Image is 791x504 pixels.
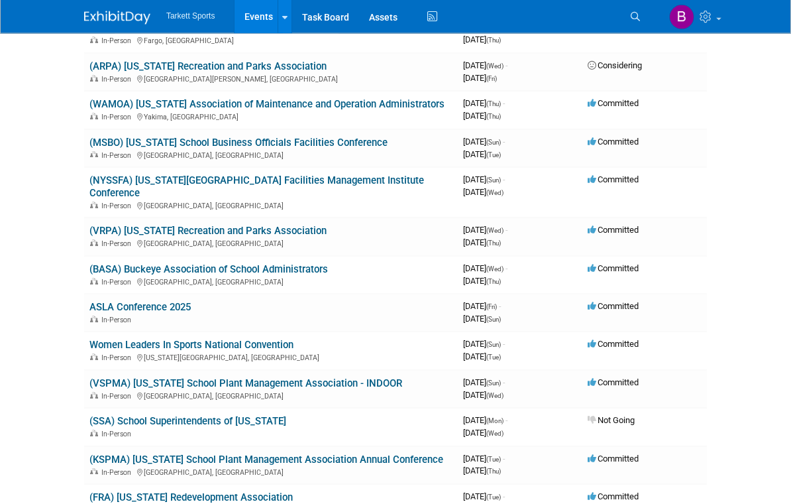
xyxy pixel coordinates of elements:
div: [GEOGRAPHIC_DATA], [GEOGRAPHIC_DATA] [89,467,452,477]
span: [DATE] [463,225,507,235]
img: ExhibitDay [84,11,150,25]
img: Bernie Mulvaney [669,5,694,30]
span: Not Going [588,416,635,426]
span: [DATE] [463,466,501,476]
span: - [503,378,505,388]
div: [US_STATE][GEOGRAPHIC_DATA], [GEOGRAPHIC_DATA] [89,352,452,363]
a: (NYSSFA) [US_STATE][GEOGRAPHIC_DATA] Facilities Management Institute Conference [89,175,424,200]
div: [GEOGRAPHIC_DATA], [GEOGRAPHIC_DATA] [89,238,452,249]
span: Committed [588,378,639,388]
span: (Wed) [486,190,503,197]
span: - [503,492,505,502]
span: [DATE] [463,378,505,388]
div: Yakima, [GEOGRAPHIC_DATA] [89,111,452,122]
span: In-Person [101,113,135,122]
a: ASLA Conference 2025 [89,302,191,314]
span: In-Person [101,152,135,160]
span: Considering [588,61,642,71]
span: (Fri) [486,76,497,83]
a: (VSPMA) [US_STATE] School Plant Management Association - INDOOR [89,378,402,390]
span: In-Person [101,354,135,363]
span: [DATE] [463,238,501,248]
span: (Sun) [486,139,501,147]
span: - [503,99,505,109]
div: [GEOGRAPHIC_DATA], [GEOGRAPHIC_DATA] [89,150,452,160]
a: (MSBO) [US_STATE] School Business Officials Facilities Conference [89,137,388,149]
img: In-Person Event [90,240,98,247]
span: - [505,61,507,71]
span: In-Person [101,76,135,84]
img: In-Person Event [90,430,98,437]
a: (ARPA) [US_STATE] Recreation and Parks Association [89,61,327,73]
span: [DATE] [463,492,505,502]
a: (VRPA) [US_STATE] Recreation and Parks Association [89,225,327,237]
span: - [503,340,505,349]
span: In-Person [101,469,135,477]
span: [DATE] [463,340,505,349]
span: [DATE] [463,35,501,45]
img: In-Person Event [90,469,98,475]
span: - [505,225,507,235]
span: (Fri) [486,304,497,311]
img: In-Person Event [90,37,98,44]
span: (Wed) [486,63,503,70]
span: (Wed) [486,227,503,235]
div: [GEOGRAPHIC_DATA], [GEOGRAPHIC_DATA] [89,391,452,401]
span: [DATE] [463,175,505,185]
span: [DATE] [463,137,505,147]
div: [GEOGRAPHIC_DATA], [GEOGRAPHIC_DATA] [89,200,452,211]
a: Women Leaders In Sports National Convention [89,340,293,351]
img: In-Person Event [90,354,98,361]
span: In-Person [101,279,135,287]
span: Committed [588,492,639,502]
span: Committed [588,137,639,147]
img: In-Person Event [90,279,98,285]
span: (Mon) [486,418,503,425]
div: [GEOGRAPHIC_DATA][PERSON_NAME], [GEOGRAPHIC_DATA] [89,74,452,84]
span: - [503,137,505,147]
span: Committed [588,264,639,274]
span: [DATE] [463,454,505,464]
span: (Thu) [486,240,501,247]
span: (Sun) [486,342,501,349]
img: In-Person Event [90,393,98,399]
span: Committed [588,99,639,109]
a: (FRA) [US_STATE] Redevelopment Association [89,492,293,504]
img: In-Person Event [90,76,98,82]
span: - [505,264,507,274]
span: Committed [588,302,639,312]
span: [DATE] [463,150,501,160]
img: In-Person Event [90,202,98,209]
span: (Tue) [486,152,501,159]
img: In-Person Event [90,113,98,120]
span: - [503,454,505,464]
span: (Thu) [486,279,501,286]
span: (Thu) [486,37,501,44]
a: (NDRPA) [US_STATE] Recreation & Park Association [89,23,319,35]
div: [GEOGRAPHIC_DATA], [GEOGRAPHIC_DATA] [89,277,452,287]
span: (Thu) [486,101,501,108]
span: In-Person [101,316,135,325]
span: [DATE] [463,391,503,401]
span: (Sun) [486,380,501,387]
img: In-Person Event [90,316,98,323]
span: [DATE] [463,314,501,324]
span: (Wed) [486,430,503,438]
span: (Wed) [486,393,503,400]
span: Committed [588,175,639,185]
span: [DATE] [463,428,503,438]
span: In-Person [101,430,135,439]
span: (Tue) [486,456,501,464]
span: [DATE] [463,74,497,84]
span: (Tue) [486,494,501,501]
span: - [503,175,505,185]
a: (KSPMA) [US_STATE] School Plant Management Association Annual Conference [89,454,443,466]
span: (Sun) [486,177,501,184]
span: (Sun) [486,316,501,324]
span: [DATE] [463,352,501,362]
span: In-Person [101,202,135,211]
a: (SSA) School Superintendents of [US_STATE] [89,416,286,428]
img: In-Person Event [90,152,98,158]
span: (Wed) [486,266,503,273]
div: Fargo, [GEOGRAPHIC_DATA] [89,35,452,46]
